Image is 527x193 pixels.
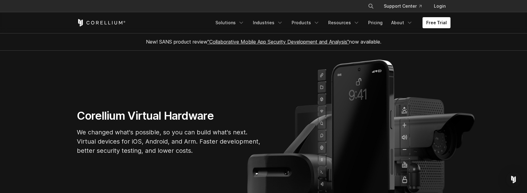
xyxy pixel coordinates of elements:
div: Open Intercom Messenger [506,172,521,187]
a: Products [288,17,323,28]
a: Corellium Home [77,19,126,26]
h1: Corellium Virtual Hardware [77,109,261,123]
a: Solutions [212,17,248,28]
a: Free Trial [423,17,450,28]
a: Pricing [364,17,386,28]
div: Navigation Menu [212,17,450,28]
a: Resources [324,17,363,28]
p: We changed what's possible, so you can build what's next. Virtual devices for iOS, Android, and A... [77,128,261,155]
span: New! SANS product review now available. [146,39,381,45]
a: "Collaborative Mobile App Security Development and Analysis" [207,39,349,45]
a: Support Center [379,1,427,12]
a: Login [429,1,450,12]
a: Industries [249,17,287,28]
button: Search [365,1,376,12]
a: About [387,17,416,28]
div: Navigation Menu [360,1,450,12]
